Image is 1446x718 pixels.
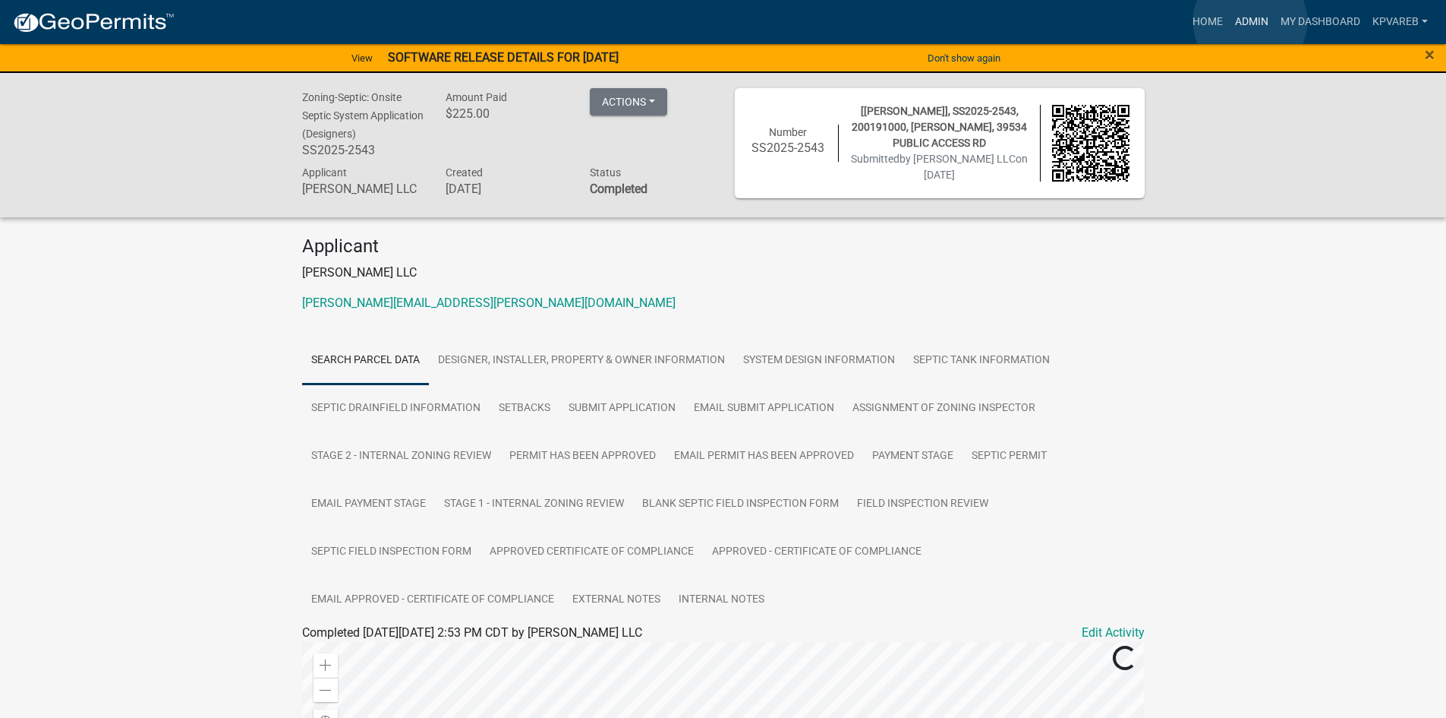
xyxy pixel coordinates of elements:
a: External Notes [563,576,669,625]
p: [PERSON_NAME] LLC [302,264,1145,282]
a: Assignment of Zoning Inspector [843,384,1044,433]
a: [PERSON_NAME][EMAIL_ADDRESS][PERSON_NAME][DOMAIN_NAME] [302,296,676,310]
h6: $225.00 [446,106,567,121]
span: Completed [DATE][DATE] 2:53 PM CDT by [PERSON_NAME] LLC [302,625,642,640]
a: Septic Drainfield Information [302,384,490,433]
h4: Applicant [302,236,1145,258]
a: Email Submit Application [685,384,843,433]
span: Applicant [302,166,347,179]
h6: [DATE] [446,182,567,196]
a: Admin [1229,8,1274,36]
button: Close [1425,46,1435,64]
a: Approved Certificate of Compliance [480,528,703,577]
button: Don't show again [921,46,1007,71]
h6: [PERSON_NAME] LLC [302,182,424,196]
a: Permit Has Been Approved [500,432,665,481]
a: Submit Application [559,384,685,433]
strong: Completed [590,182,647,196]
a: Field Inspection Review [848,480,997,529]
span: Zoning-Septic: Onsite Septic System Application (Designers) [302,91,424,140]
a: Stage 1 - Internal Zoning Review [435,480,633,529]
button: Actions [590,88,667,115]
a: My Dashboard [1274,8,1366,36]
a: Septic Permit [962,432,1056,481]
a: Internal Notes [669,576,773,625]
span: Amount Paid [446,91,507,103]
a: Designer, Installer, Property & Owner Information [429,337,734,385]
a: Edit Activity [1082,624,1145,642]
a: Email Permit Has Been Approved [665,432,863,481]
a: Septic Field Inspection Form [302,528,480,577]
h6: SS2025-2543 [302,143,424,157]
strong: SOFTWARE RELEASE DETAILS FOR [DATE] [388,50,619,65]
a: Stage 2 - Internal Zoning Review [302,432,500,481]
div: Zoom in [313,653,338,678]
a: Email Approved - Certificate of Compliance [302,576,563,625]
a: Payment Stage [863,432,962,481]
div: Zoom out [313,678,338,702]
a: Septic Tank Information [904,337,1059,385]
a: kpvareb [1366,8,1434,36]
span: Number [769,126,807,138]
img: QR code [1052,105,1129,182]
a: Search Parcel Data [302,337,429,385]
span: Status [590,166,621,179]
a: Home [1186,8,1229,36]
span: [[PERSON_NAME]], SS2025-2543, 200191000, [PERSON_NAME], 39534 PUBLIC ACCESS RD [852,105,1027,149]
span: × [1425,44,1435,65]
a: Blank Septic Field Inspection Form [633,480,848,529]
a: Approved - Certificate of Compliance [703,528,931,577]
a: View [345,46,379,71]
span: by [PERSON_NAME] LLC [899,153,1016,165]
a: System Design Information [734,337,904,385]
a: Setbacks [490,384,559,433]
h6: SS2025-2543 [750,141,827,155]
a: Email Payment Stage [302,480,435,529]
span: Submitted on [DATE] [851,153,1028,181]
span: Created [446,166,483,179]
